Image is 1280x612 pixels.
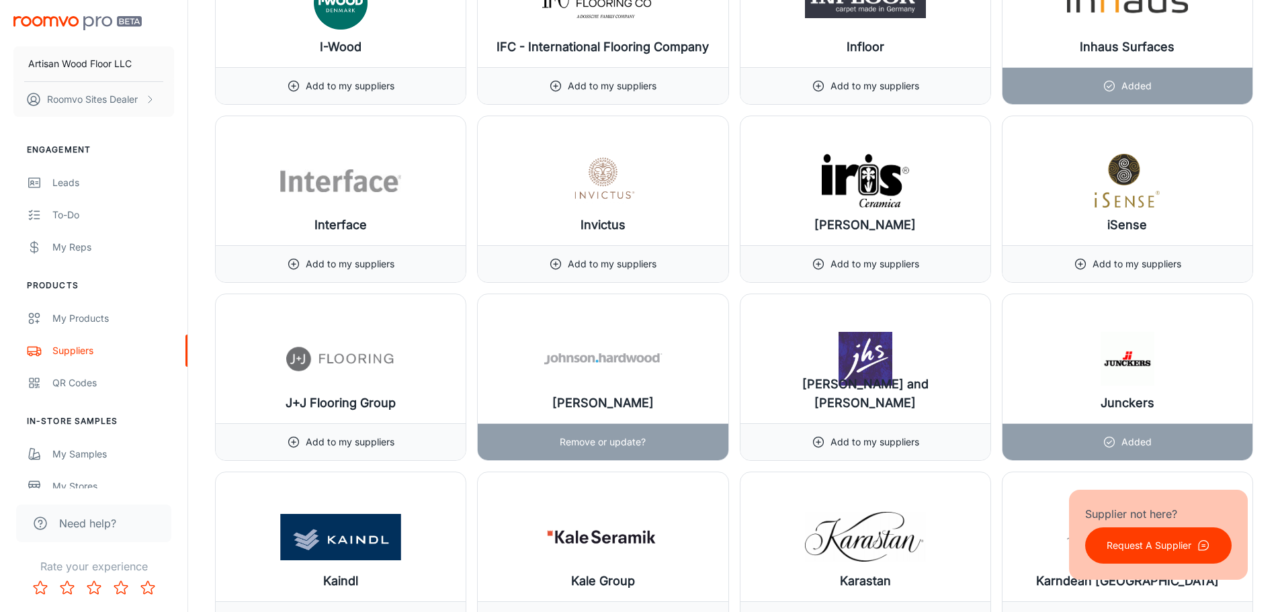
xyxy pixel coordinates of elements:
[108,574,134,601] button: Rate 4 star
[552,394,654,412] h6: [PERSON_NAME]
[830,257,919,271] p: Add to my suppliers
[1036,572,1219,591] h6: Karndean [GEOGRAPHIC_DATA]
[81,574,108,601] button: Rate 3 star
[542,154,663,208] img: Invictus
[52,343,174,358] div: Suppliers
[568,257,656,271] p: Add to my suppliers
[1107,216,1147,234] h6: iSense
[306,257,394,271] p: Add to my suppliers
[134,574,161,601] button: Rate 5 star
[306,435,394,449] p: Add to my suppliers
[1101,394,1154,412] h6: Junckers
[314,216,367,234] h6: Interface
[1093,257,1181,271] p: Add to my suppliers
[497,38,709,56] h6: IFC - International Flooring Company
[805,510,926,564] img: Karastan
[814,216,916,234] h6: [PERSON_NAME]
[542,510,663,564] img: Kale Group
[59,515,116,531] span: Need help?
[323,572,358,591] h6: Kaindl
[840,572,891,591] h6: Karastan
[52,208,174,222] div: To-do
[28,56,132,71] p: Artisan Wood Floor LLC
[581,216,626,234] h6: Invictus
[320,38,361,56] h6: I-Wood
[568,79,656,93] p: Add to my suppliers
[1121,435,1152,449] p: Added
[1107,538,1191,553] p: Request A Supplier
[1085,527,1232,564] button: Request A Supplier
[280,332,401,386] img: J+J Flooring Group
[830,435,919,449] p: Add to my suppliers
[280,154,401,208] img: Interface
[52,311,174,326] div: My Products
[13,46,174,81] button: Artisan Wood Floor LLC
[1121,79,1152,93] p: Added
[52,376,174,390] div: QR Codes
[571,572,635,591] h6: Kale Group
[280,510,401,564] img: Kaindl
[27,574,54,601] button: Rate 1 star
[847,38,884,56] h6: Infloor
[13,16,142,30] img: Roomvo PRO Beta
[306,79,394,93] p: Add to my suppliers
[286,394,396,412] h6: J+J Flooring Group
[805,154,926,208] img: Iris Ceramica
[13,82,174,117] button: Roomvo Sites Dealer
[11,558,177,574] p: Rate your experience
[1085,506,1232,522] p: Supplier not here?
[1067,332,1188,386] img: Junckers
[52,479,174,494] div: My Stores
[52,447,174,462] div: My Samples
[1080,38,1175,56] h6: Inhaus Surfaces
[54,574,81,601] button: Rate 2 star
[47,92,138,107] p: Roomvo Sites Dealer
[751,375,980,412] h6: [PERSON_NAME] and [PERSON_NAME]
[1067,154,1188,208] img: iSense
[1067,510,1188,564] img: Karndean USA
[805,332,926,386] img: Joseph Hamilton and Seaton
[560,435,646,449] p: Remove or update?
[830,79,919,93] p: Add to my suppliers
[52,240,174,255] div: My Reps
[542,332,663,386] img: Johnson Hardwood
[52,175,174,190] div: Leads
